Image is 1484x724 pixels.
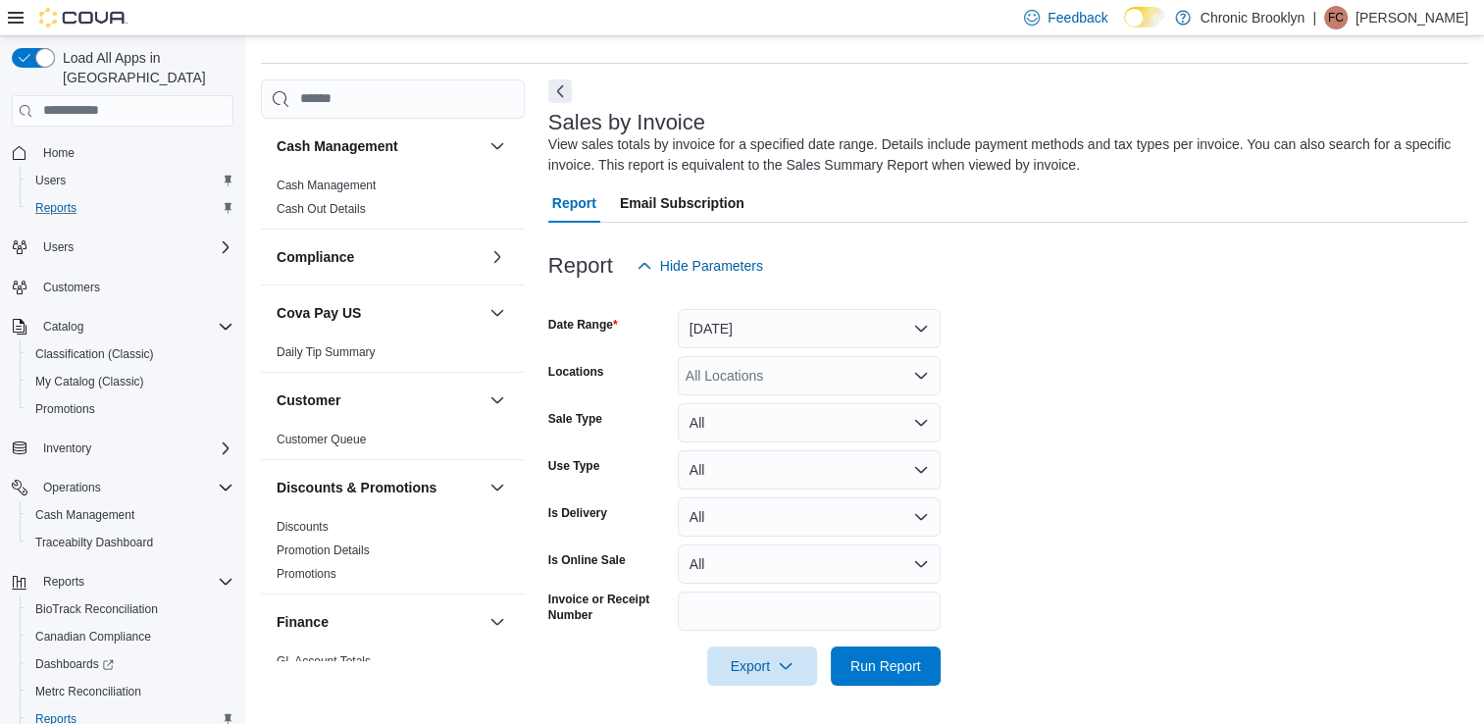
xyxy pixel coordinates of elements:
[486,388,509,412] button: Customer
[831,646,941,686] button: Run Report
[1124,7,1165,27] input: Dark Mode
[4,474,241,501] button: Operations
[27,597,166,621] a: BioTrack Reconciliation
[35,437,99,460] button: Inventory
[261,515,525,594] div: Discounts & Promotions
[261,649,525,704] div: Finance
[35,570,92,594] button: Reports
[277,136,398,156] h3: Cash Management
[20,194,241,222] button: Reports
[20,678,241,705] button: Metrc Reconciliation
[277,303,361,323] h3: Cova Pay US
[548,458,599,474] label: Use Type
[277,478,436,497] h3: Discounts & Promotions
[4,435,241,462] button: Inventory
[277,566,336,582] span: Promotions
[27,397,103,421] a: Promotions
[35,401,95,417] span: Promotions
[20,501,241,529] button: Cash Management
[1324,6,1348,29] div: Fred Chu
[35,173,66,188] span: Users
[277,247,354,267] h3: Compliance
[27,169,233,192] span: Users
[35,374,144,389] span: My Catalog (Classic)
[277,612,482,632] button: Finance
[678,544,941,584] button: All
[707,646,817,686] button: Export
[43,280,100,295] span: Customers
[277,543,370,557] a: Promotion Details
[27,531,233,554] span: Traceabilty Dashboard
[277,136,482,156] button: Cash Management
[620,183,744,223] span: Email Subscription
[35,476,109,499] button: Operations
[27,652,233,676] span: Dashboards
[277,543,370,558] span: Promotion Details
[486,245,509,269] button: Compliance
[35,656,114,672] span: Dashboards
[27,531,161,554] a: Traceabilty Dashboard
[27,370,152,393] a: My Catalog (Classic)
[20,595,241,623] button: BioTrack Reconciliation
[486,610,509,634] button: Finance
[55,48,233,87] span: Load All Apps in [GEOGRAPHIC_DATA]
[548,411,602,427] label: Sale Type
[1201,6,1305,29] p: Chronic Brooklyn
[678,309,941,348] button: [DATE]
[548,592,670,623] label: Invoice or Receipt Number
[1356,6,1468,29] p: [PERSON_NAME]
[35,476,233,499] span: Operations
[277,202,366,216] a: Cash Out Details
[35,235,81,259] button: Users
[27,370,233,393] span: My Catalog (Classic)
[27,196,233,220] span: Reports
[552,183,596,223] span: Report
[27,597,233,621] span: BioTrack Reconciliation
[43,480,101,495] span: Operations
[35,629,151,645] span: Canadian Compliance
[27,342,233,366] span: Classification (Classic)
[35,315,91,338] button: Catalog
[678,403,941,442] button: All
[719,646,805,686] span: Export
[27,503,233,527] span: Cash Management
[20,529,241,556] button: Traceabilty Dashboard
[20,395,241,423] button: Promotions
[277,390,340,410] h3: Customer
[678,450,941,490] button: All
[261,340,525,372] div: Cova Pay US
[660,256,763,276] span: Hide Parameters
[35,535,153,550] span: Traceabilty Dashboard
[277,433,366,446] a: Customer Queue
[548,552,626,568] label: Is Online Sale
[27,342,162,366] a: Classification (Classic)
[4,273,241,301] button: Customers
[4,138,241,167] button: Home
[486,134,509,158] button: Cash Management
[35,684,141,699] span: Metrc Reconciliation
[27,680,233,703] span: Metrc Reconciliation
[35,437,233,460] span: Inventory
[277,567,336,581] a: Promotions
[850,656,921,676] span: Run Report
[27,652,122,676] a: Dashboards
[39,8,128,27] img: Cova
[1048,8,1107,27] span: Feedback
[35,507,134,523] span: Cash Management
[27,503,142,527] a: Cash Management
[43,239,74,255] span: Users
[277,519,329,535] span: Discounts
[1124,27,1125,28] span: Dark Mode
[261,428,525,459] div: Customer
[261,174,525,229] div: Cash Management
[548,134,1458,176] div: View sales totals by invoice for a specified date range. Details include payment methods and tax ...
[4,313,241,340] button: Catalog
[35,235,233,259] span: Users
[20,368,241,395] button: My Catalog (Classic)
[4,233,241,261] button: Users
[35,570,233,594] span: Reports
[20,340,241,368] button: Classification (Classic)
[548,505,607,521] label: Is Delivery
[20,167,241,194] button: Users
[277,201,366,217] span: Cash Out Details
